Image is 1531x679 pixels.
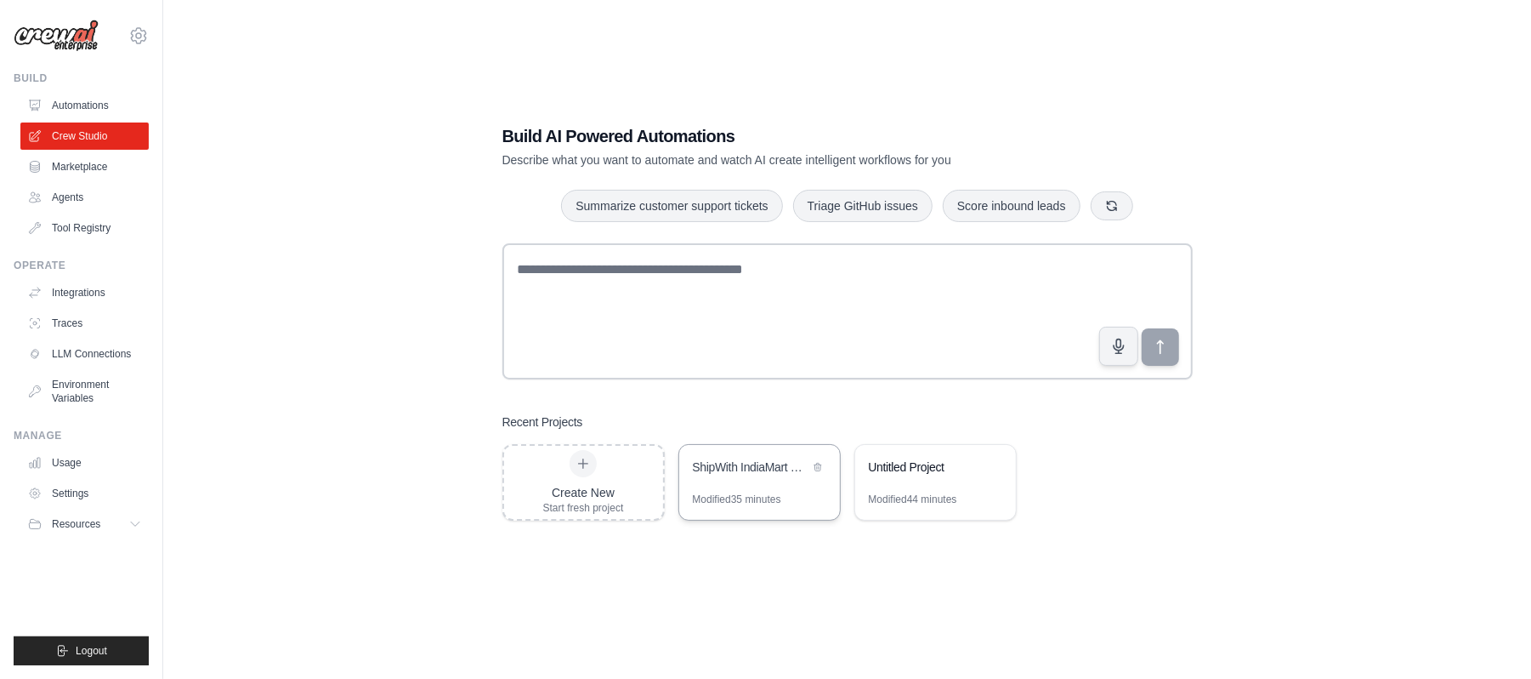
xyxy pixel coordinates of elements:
button: Logout [14,636,149,665]
button: Delete project [809,459,826,476]
button: Triage GitHub issues [793,190,933,222]
div: Untitled Project [869,459,985,476]
button: Score inbound leads [943,190,1080,222]
h3: Recent Projects [502,414,583,431]
button: Summarize customer support tickets [561,190,782,222]
div: Build [14,71,149,85]
h1: Build AI Powered Automations [502,124,1074,148]
div: Start fresh project [543,501,624,515]
button: Resources [20,511,149,538]
a: Agents [20,184,149,211]
span: Resources [52,517,100,531]
div: Create New [543,484,624,501]
img: Logo [14,20,99,52]
button: Get new suggestions [1091,191,1133,220]
div: Modified 44 minutes [869,493,957,506]
div: Manage [14,429,149,442]
button: Click to speak your automation idea [1099,327,1138,366]
p: Describe what you want to automate and watch AI create intelligent workflows for you [502,151,1074,168]
a: Settings [20,480,149,507]
span: Logout [76,644,107,658]
iframe: Chat Widget [1446,597,1531,679]
a: Tool Registry [20,214,149,242]
a: Usage [20,449,149,476]
div: ShipWith IndiaMart Monthly Performance Analytics [693,459,809,476]
a: LLM Connections [20,340,149,368]
div: Operate [14,259,149,272]
div: Modified 35 minutes [693,493,781,506]
a: Marketplace [20,153,149,180]
a: Integrations [20,279,149,306]
a: Traces [20,310,149,337]
a: Environment Variables [20,371,149,412]
a: Automations [20,92,149,119]
a: Crew Studio [20,123,149,150]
